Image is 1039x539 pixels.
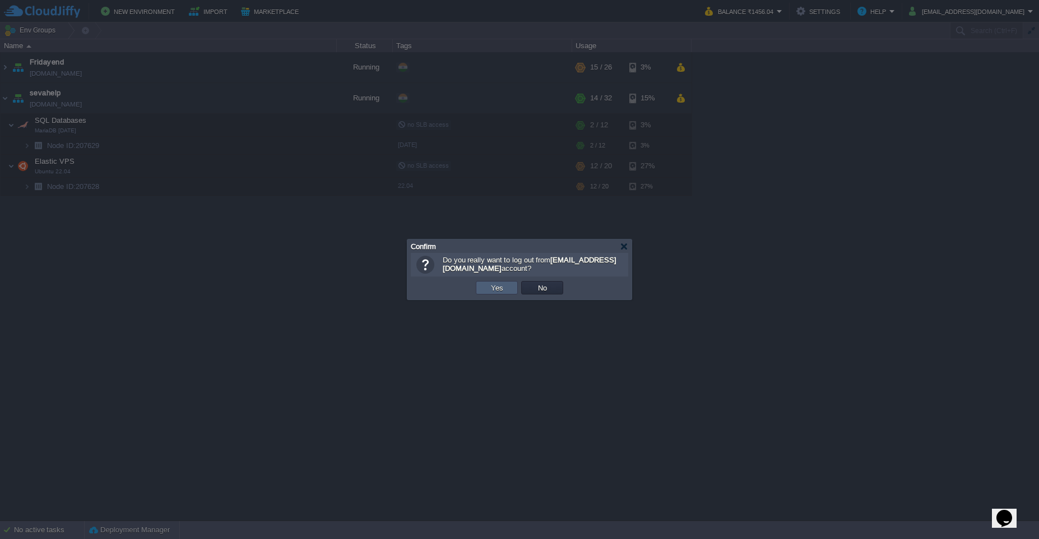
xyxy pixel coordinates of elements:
iframe: chat widget [992,494,1028,528]
span: Do you really want to log out from account? [443,256,616,273]
b: [EMAIL_ADDRESS][DOMAIN_NAME] [443,256,616,273]
button: No [535,283,550,293]
span: Confirm [411,242,436,251]
button: Yes [488,283,507,293]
